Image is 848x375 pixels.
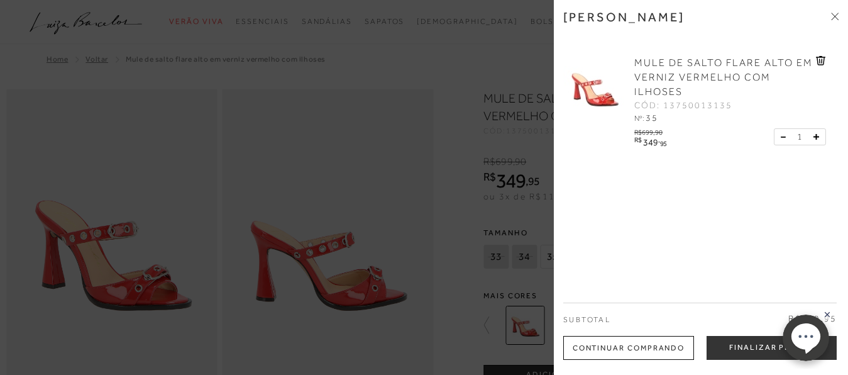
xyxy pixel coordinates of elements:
[634,99,732,112] span: CÓD: 13750013135
[646,113,658,123] span: 35
[658,137,667,143] i: ,
[634,56,813,99] a: MULE DE SALTO FLARE ALTO EM VERNIZ VERMELHO COM ILHOSES
[634,114,644,123] span: Nº:
[660,140,667,147] span: 95
[563,336,694,360] div: Continuar Comprando
[634,57,813,98] span: MULE DE SALTO FLARE ALTO EM VERNIZ VERMELHO COM ILHOSES
[634,125,669,136] div: R$699,90
[707,336,837,360] button: Finalizar Pedido
[797,130,802,143] span: 1
[563,315,610,324] span: Subtotal
[563,56,626,119] img: MULE DE SALTO FLARE ALTO EM VERNIZ VERMELHO COM ILHOSES
[634,137,641,143] i: R$
[563,9,685,25] h3: [PERSON_NAME]
[643,137,658,147] span: 349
